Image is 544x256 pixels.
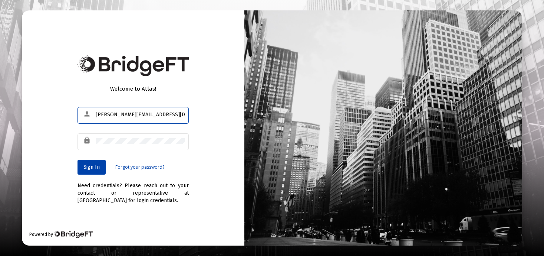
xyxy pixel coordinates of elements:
[29,231,93,238] div: Powered by
[115,163,164,171] a: Forgot your password?
[83,136,92,145] mat-icon: lock
[83,164,100,170] span: Sign In
[78,55,189,76] img: Bridge Financial Technology Logo
[78,85,189,93] div: Welcome to Atlas!
[78,160,106,175] button: Sign In
[83,110,92,119] mat-icon: person
[96,112,185,118] input: Email or Username
[54,231,93,238] img: Bridge Financial Technology Logo
[78,175,189,204] div: Need credentials? Please reach out to your contact or representative at [GEOGRAPHIC_DATA] for log...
